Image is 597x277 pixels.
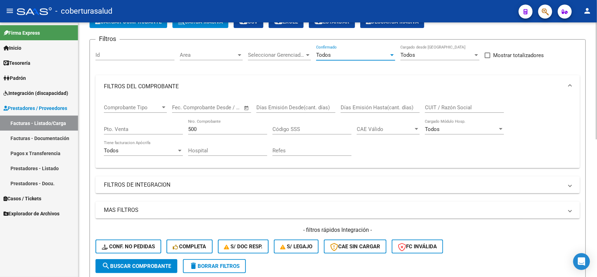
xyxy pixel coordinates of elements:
[280,243,312,250] span: S/ legajo
[104,83,563,90] mat-panel-title: FILTROS DEL COMPROBANTE
[330,243,380,250] span: CAE SIN CARGAR
[239,19,258,25] span: CSV
[3,89,68,97] span: Integración (discapacidad)
[3,59,30,67] span: Tesorería
[55,4,112,19] span: - coberturasalud
[95,176,580,193] mat-expansion-panel-header: FILTROS DE INTEGRACION
[316,52,331,58] span: Todos
[104,104,161,111] span: Comprobante Tipo
[6,7,14,15] mat-icon: menu
[3,29,40,37] span: Firma Express
[102,262,110,270] mat-icon: search
[3,44,21,52] span: Inicio
[218,240,269,254] button: S/ Doc Resp.
[324,240,386,254] button: CAE SIN CARGAR
[172,104,200,111] input: Fecha inicio
[102,243,155,250] span: Conf. no pedidas
[3,210,59,217] span: Explorador de Archivos
[95,226,580,234] h4: - filtros rápidos Integración -
[104,147,119,154] span: Todos
[104,181,563,189] mat-panel-title: FILTROS DE INTEGRACION
[95,202,580,219] mat-expansion-panel-header: MAS FILTROS
[180,52,236,58] span: Area
[493,51,544,60] span: Mostrar totalizadores
[207,104,241,111] input: Fecha fin
[183,259,246,273] button: Borrar Filtros
[173,243,206,250] span: Completa
[95,75,580,98] mat-expansion-panel-header: FILTROS DEL COMPROBANTE
[398,243,437,250] span: FC Inválida
[3,195,41,202] span: Casos / Tickets
[392,240,443,254] button: FC Inválida
[95,34,120,44] h3: Filtros
[274,19,298,25] span: EXCEL
[248,52,305,58] span: Seleccionar Gerenciador
[243,104,251,112] button: Open calendar
[425,126,440,132] span: Todos
[274,240,319,254] button: S/ legajo
[95,240,161,254] button: Conf. no pedidas
[314,19,349,25] span: Estandar
[95,98,580,168] div: FILTROS DEL COMPROBANTE
[400,52,415,58] span: Todos
[357,126,413,132] span: CAE Válido
[166,240,213,254] button: Completa
[95,259,177,273] button: Buscar Comprobante
[189,263,240,269] span: Borrar Filtros
[3,104,67,112] span: Prestadores / Proveedores
[3,74,26,82] span: Padrón
[104,206,563,214] mat-panel-title: MAS FILTROS
[583,7,591,15] mat-icon: person
[224,243,263,250] span: S/ Doc Resp.
[189,262,198,270] mat-icon: delete
[573,253,590,270] div: Open Intercom Messenger
[102,263,171,269] span: Buscar Comprobante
